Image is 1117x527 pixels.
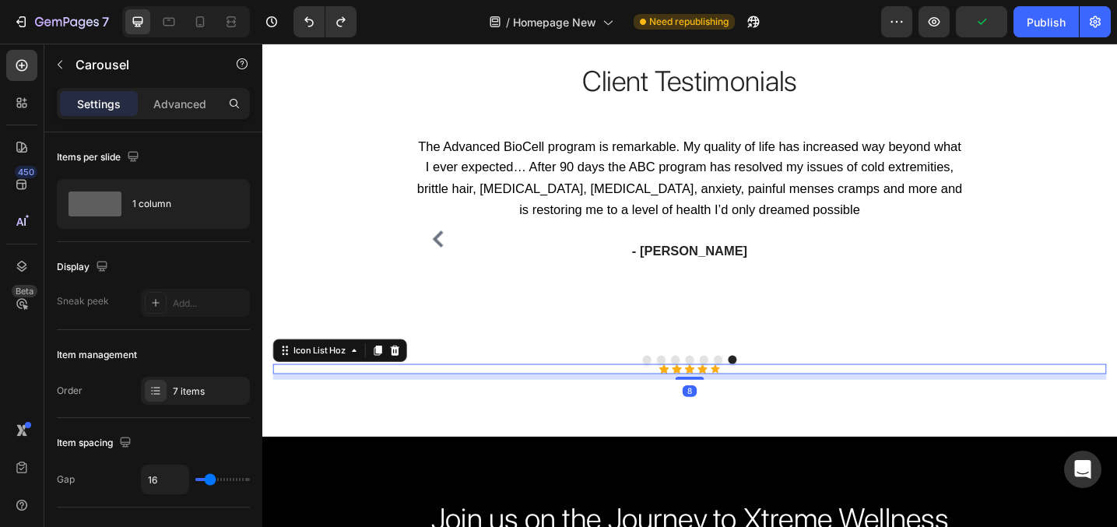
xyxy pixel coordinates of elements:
[57,473,75,487] div: Gap
[31,328,94,343] div: Icon List Hoz
[169,105,765,190] span: The Advanced BioCell program is remarkable. My quality of life has increased way beyond what I ev...
[1013,6,1079,37] button: Publish
[1027,14,1066,30] div: Publish
[293,6,357,37] div: Undo/Redo
[506,14,510,30] span: /
[57,257,111,278] div: Display
[180,202,205,227] button: Carousel Back Arrow
[459,374,475,386] div: 8
[102,12,109,31] p: 7
[462,341,472,350] button: Dot
[57,433,135,454] div: Item spacing
[416,341,425,350] button: Dot
[6,6,116,37] button: 7
[649,15,729,29] span: Need republishing
[404,220,530,235] span: - [PERSON_NAME]
[142,466,188,494] input: Auto
[1064,451,1101,488] div: Open Intercom Messenger
[15,166,37,178] div: 450
[153,96,206,112] p: Advanced
[132,186,227,222] div: 1 column
[76,55,208,74] p: Carousel
[447,341,456,350] button: Dot
[173,385,246,399] div: 7 items
[431,341,441,350] button: Dot
[57,147,142,168] div: Items per slide
[509,341,518,350] button: Dot
[494,341,503,350] button: Dot
[77,96,121,112] p: Settings
[513,14,596,30] span: Homepage New
[478,341,487,350] button: Dot
[57,384,83,398] div: Order
[57,348,137,362] div: Item management
[57,294,109,308] div: Sneak peek
[12,19,922,63] h2: Client Testimonials
[262,44,1117,527] iframe: Design area
[12,285,37,297] div: Beta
